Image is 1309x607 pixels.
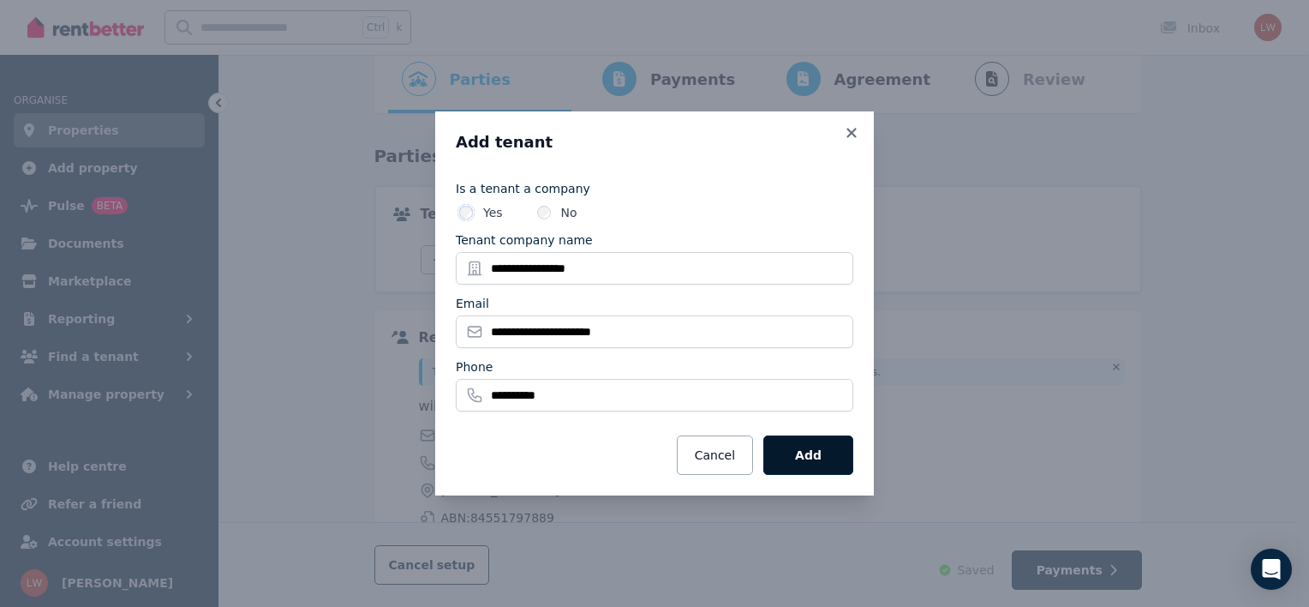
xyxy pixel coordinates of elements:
[456,358,493,376] label: Phone
[456,132,853,153] h3: Add tenant
[677,436,753,475] button: Cancel
[763,436,853,475] button: Add
[483,204,503,221] label: Yes
[456,180,853,197] label: Is a tenant a company
[561,204,577,221] label: No
[456,295,489,312] label: Email
[1251,549,1292,590] div: Open Intercom Messenger
[456,231,593,249] label: Tenant company name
